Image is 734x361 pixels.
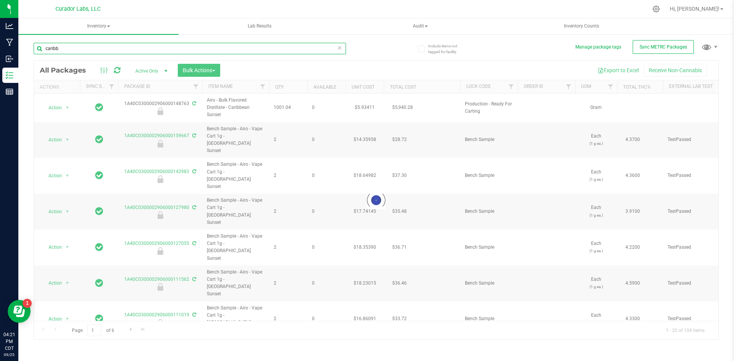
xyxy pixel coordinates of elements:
a: Inventory [18,18,179,34]
span: Sync METRC Packages [640,44,687,50]
iframe: Resource center unread badge [23,299,32,308]
span: Hi, [PERSON_NAME]! [670,6,719,12]
span: Include items not tagged for facility [428,43,466,55]
span: Lab Results [237,23,282,29]
span: Curador Labs, LLC [55,6,101,12]
inline-svg: Inbound [6,55,13,63]
div: Manage settings [651,5,661,13]
button: Manage package tags [575,44,621,50]
a: Audit [340,18,500,34]
p: 09/25 [3,352,15,358]
inline-svg: Analytics [6,22,13,30]
a: Lab Results [179,18,339,34]
inline-svg: Reports [6,88,13,96]
span: Audit [341,19,500,34]
a: Inventory Counts [502,18,662,34]
button: Sync METRC Packages [633,40,694,54]
span: Inventory Counts [554,23,609,29]
input: Search Package ID, Item Name, SKU, Lot or Part Number... [34,43,346,54]
p: 04:21 PM CDT [3,331,15,352]
inline-svg: Manufacturing [6,39,13,46]
inline-svg: Inventory [6,71,13,79]
span: Clear [337,43,342,53]
iframe: Resource center [8,300,31,323]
